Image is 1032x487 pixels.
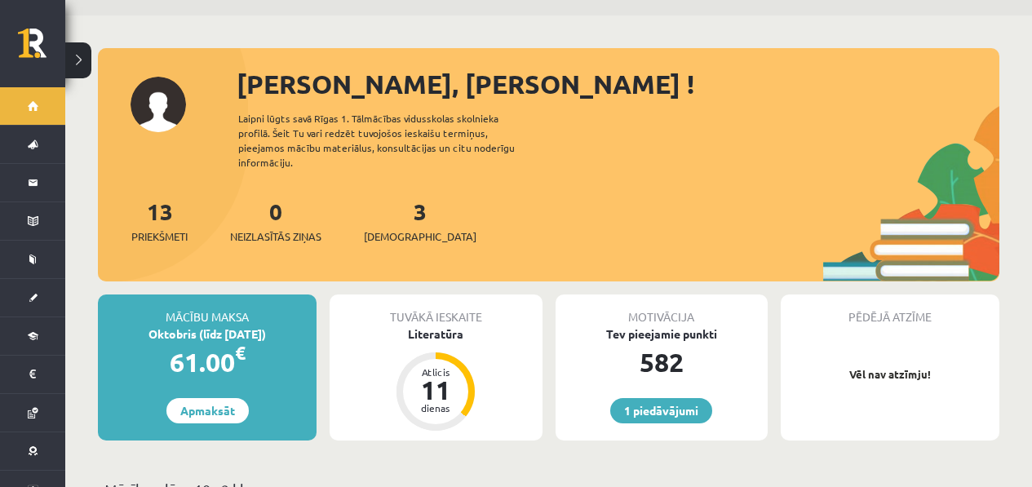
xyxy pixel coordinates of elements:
[556,294,768,325] div: Motivācija
[330,325,542,343] div: Literatūra
[230,228,321,245] span: Neizlasītās ziņas
[166,398,249,423] a: Apmaksāt
[238,111,543,170] div: Laipni lūgts savā Rīgas 1. Tālmācības vidusskolas skolnieka profilā. Šeit Tu vari redzēt tuvojošo...
[98,343,317,382] div: 61.00
[98,325,317,343] div: Oktobris (līdz [DATE])
[330,325,542,433] a: Literatūra Atlicis 11 dienas
[131,228,188,245] span: Priekšmeti
[235,341,246,365] span: €
[411,377,460,403] div: 11
[556,343,768,382] div: 582
[789,366,991,383] p: Vēl nav atzīmju!
[781,294,999,325] div: Pēdējā atzīme
[364,228,476,245] span: [DEMOGRAPHIC_DATA]
[411,403,460,413] div: dienas
[98,294,317,325] div: Mācību maksa
[230,197,321,245] a: 0Neizlasītās ziņas
[556,325,768,343] div: Tev pieejamie punkti
[411,367,460,377] div: Atlicis
[330,294,542,325] div: Tuvākā ieskaite
[18,29,65,69] a: Rīgas 1. Tālmācības vidusskola
[364,197,476,245] a: 3[DEMOGRAPHIC_DATA]
[131,197,188,245] a: 13Priekšmeti
[610,398,712,423] a: 1 piedāvājumi
[237,64,999,104] div: [PERSON_NAME], [PERSON_NAME] !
